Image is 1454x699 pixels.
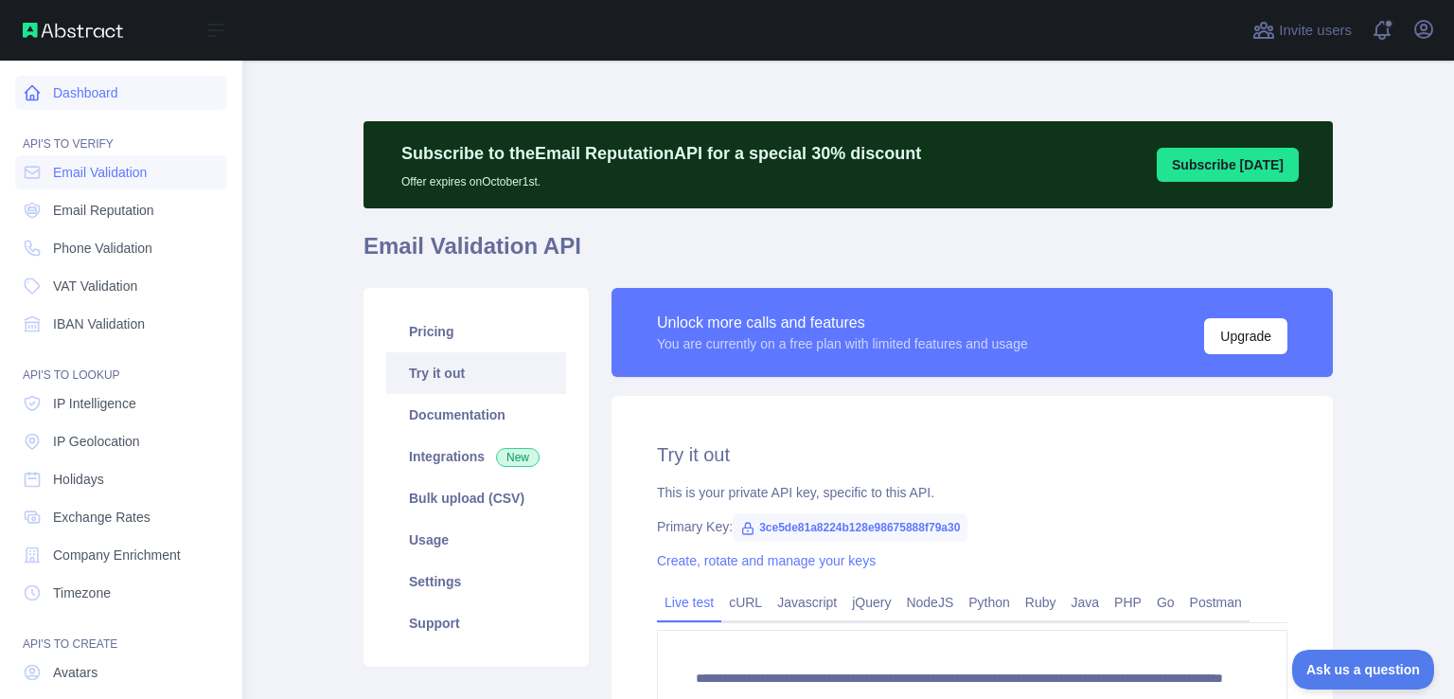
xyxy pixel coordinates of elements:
[386,436,566,477] a: Integrations New
[1018,587,1064,618] a: Ruby
[386,519,566,561] a: Usage
[23,23,123,38] img: Abstract API
[15,500,227,534] a: Exchange Rates
[386,561,566,602] a: Settings
[657,553,876,568] a: Create, rotate and manage your keys
[53,663,98,682] span: Avatars
[15,386,227,421] a: IP Intelligence
[770,587,844,618] a: Javascript
[53,394,136,413] span: IP Intelligence
[15,193,227,227] a: Email Reputation
[53,470,104,489] span: Holidays
[386,602,566,644] a: Support
[1292,650,1435,690] iframe: Toggle Customer Support
[657,517,1287,536] div: Primary Key:
[15,576,227,610] a: Timezone
[15,614,227,652] div: API'S TO CREATE
[657,587,721,618] a: Live test
[15,231,227,265] a: Phone Validation
[53,508,151,527] span: Exchange Rates
[1107,587,1149,618] a: PHP
[53,239,152,258] span: Phone Validation
[1064,587,1108,618] a: Java
[386,394,566,436] a: Documentation
[53,432,140,451] span: IP Geolocation
[386,477,566,519] a: Bulk upload (CSV)
[15,155,227,189] a: Email Validation
[15,307,227,341] a: IBAN Validation
[401,167,921,189] p: Offer expires on October 1st.
[1149,587,1182,618] a: Go
[53,201,154,220] span: Email Reputation
[844,587,898,618] a: jQuery
[15,538,227,572] a: Company Enrichment
[898,587,961,618] a: NodeJS
[496,448,540,467] span: New
[15,424,227,458] a: IP Geolocation
[1204,318,1287,354] button: Upgrade
[386,352,566,394] a: Try it out
[1249,15,1356,45] button: Invite users
[1182,587,1250,618] a: Postman
[53,314,145,333] span: IBAN Validation
[657,312,1028,334] div: Unlock more calls and features
[401,140,921,167] p: Subscribe to the Email Reputation API for a special 30 % discount
[657,441,1287,468] h2: Try it out
[53,546,181,565] span: Company Enrichment
[53,277,137,296] span: VAT Validation
[721,587,770,618] a: cURL
[15,76,227,110] a: Dashboard
[1279,20,1352,42] span: Invite users
[15,655,227,690] a: Avatars
[386,311,566,352] a: Pricing
[53,163,147,182] span: Email Validation
[15,269,227,303] a: VAT Validation
[363,231,1333,277] h1: Email Validation API
[53,583,111,602] span: Timezone
[657,483,1287,502] div: This is your private API key, specific to this API.
[15,114,227,152] div: API'S TO VERIFY
[657,334,1028,353] div: You are currently on a free plan with limited features and usage
[15,345,227,383] div: API'S TO LOOKUP
[733,513,967,542] span: 3ce5de81a8224b128e98675888f79a30
[961,587,1018,618] a: Python
[1157,148,1299,182] button: Subscribe [DATE]
[15,462,227,496] a: Holidays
